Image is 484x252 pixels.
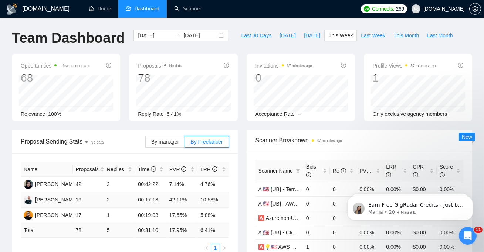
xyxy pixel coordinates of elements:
span: CPR [413,164,424,178]
td: 42.11% [166,192,197,208]
td: 0.00% [356,225,383,239]
span: left [204,246,209,250]
span: Scanner Name [258,168,293,174]
input: End date [183,31,217,39]
div: 0 [255,71,312,85]
time: 37 minutes ago [287,64,312,68]
span: Re [333,168,346,174]
button: Last Month [423,30,457,41]
div: Недавние сообщенияProfile image for OksanaRate your conversationOksana•1 нед. назад [7,99,141,138]
td: 5 [104,223,135,238]
p: Чем мы можем помочь? [15,65,133,90]
span: Acceptance Rate [255,111,295,117]
span: New [462,134,472,140]
td: 5.88% [197,208,229,223]
span: info-circle [440,172,445,177]
div: • 1 нед. назад [54,124,91,132]
td: 0 [303,196,330,211]
td: 0 [330,225,356,239]
span: Proposals [138,61,182,70]
a: homeHome [89,6,111,12]
div: Обычно мы отвечаем в течение менее минуты [15,156,123,171]
span: filter [296,169,300,173]
div: 1 [373,71,436,85]
th: Proposals [73,162,104,177]
span: Reply Rate [138,111,163,117]
td: 19 [73,192,104,208]
span: [DATE] [280,31,296,39]
span: user [413,6,419,11]
td: 2 [104,177,135,192]
a: 1 [211,244,220,252]
span: This Week [328,31,353,39]
div: Oksana [33,124,52,132]
div: [PERSON_NAME] [35,211,78,219]
span: No data [169,64,182,68]
iframe: Intercom notifications сообщение [336,180,484,232]
span: Relevance [21,111,45,117]
time: 37 minutes ago [410,64,436,68]
button: [DATE] [275,30,300,41]
span: Score [440,164,453,178]
button: Чат [49,184,98,214]
span: Rate your conversation [33,117,93,123]
span: right [222,246,227,250]
span: Replies [107,165,126,173]
th: Name [21,162,73,177]
img: logo [15,14,27,26]
h1: Team Dashboard [12,30,125,47]
span: LRR [200,166,217,172]
iframe: To enrich screen reader interactions, please activate Accessibility in Grammarly extension settings [459,227,477,245]
div: Отправить сообщение [15,148,123,156]
td: 6.41 % [197,223,229,238]
button: This Week [324,30,357,41]
span: -- [298,111,301,117]
a: setting [469,6,481,12]
div: Недавние сообщения [15,106,133,113]
span: Last Month [427,31,453,39]
span: Bids [306,164,316,178]
span: 269 [396,5,404,13]
span: info-circle [372,168,377,173]
span: Proposal Sending Stats [21,137,145,146]
div: [PERSON_NAME] [35,180,78,188]
span: Чат [69,203,79,208]
td: 0.00% [437,225,463,239]
div: 68 [21,71,91,85]
span: LRR [386,164,396,178]
td: 1 [104,208,135,223]
div: Отправить сообщениеОбычно мы отвечаем в течение менее минуты [7,142,141,177]
time: 37 minutes ago [317,139,342,143]
a: 🅰️💡🇺🇸 AWS US/AU/CA why good fit - [258,244,348,250]
td: 0 [303,182,330,196]
td: 17.65% [166,208,197,223]
span: info-circle [151,166,156,172]
td: 0 [303,225,330,239]
span: 11 [474,227,483,233]
td: 2 [104,192,135,208]
span: PVR [359,168,377,174]
td: 7.14% [166,177,197,192]
div: Profile image for OksanaRate your conversationOksana•1 нед. назад [8,110,140,138]
a: VS[PERSON_NAME] [24,196,78,202]
span: info-circle [341,168,346,173]
span: Profile Views [373,61,436,70]
span: info-circle [106,63,111,68]
span: This Month [393,31,419,39]
span: info-circle [306,172,311,177]
td: 0 [330,196,356,211]
div: [PERSON_NAME] [35,196,78,204]
time: a few seconds ago [60,64,90,68]
div: 78 [138,71,182,85]
span: Only exclusive agency members [373,111,447,117]
img: Profile image for Sofiia [93,12,108,27]
span: info-circle [413,172,418,177]
img: Profile image for Nazar [107,12,122,27]
span: info-circle [212,166,217,172]
td: 17 [73,208,104,223]
span: info-circle [224,63,229,68]
img: Profile image for Oksana [15,117,30,131]
a: searchScanner [174,6,202,12]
